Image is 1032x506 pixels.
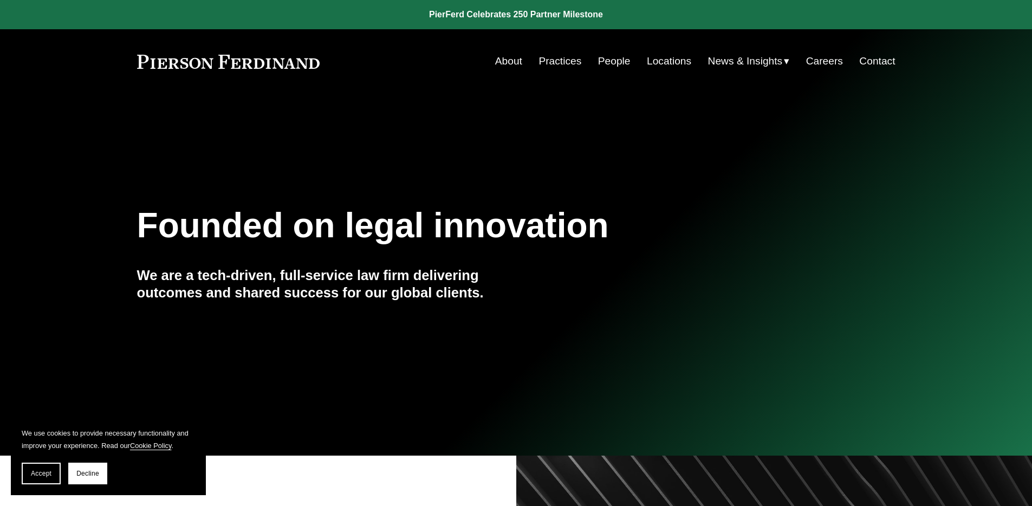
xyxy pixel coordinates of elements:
[598,51,631,72] a: People
[22,427,195,452] p: We use cookies to provide necessary functionality and improve your experience. Read our .
[137,267,516,302] h4: We are a tech-driven, full-service law firm delivering outcomes and shared success for our global...
[130,442,172,450] a: Cookie Policy
[708,52,783,71] span: News & Insights
[859,51,895,72] a: Contact
[495,51,522,72] a: About
[11,416,206,495] section: Cookie banner
[538,51,581,72] a: Practices
[22,463,61,484] button: Accept
[68,463,107,484] button: Decline
[31,470,51,477] span: Accept
[806,51,843,72] a: Careers
[647,51,691,72] a: Locations
[708,51,790,72] a: folder dropdown
[137,206,769,245] h1: Founded on legal innovation
[76,470,99,477] span: Decline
